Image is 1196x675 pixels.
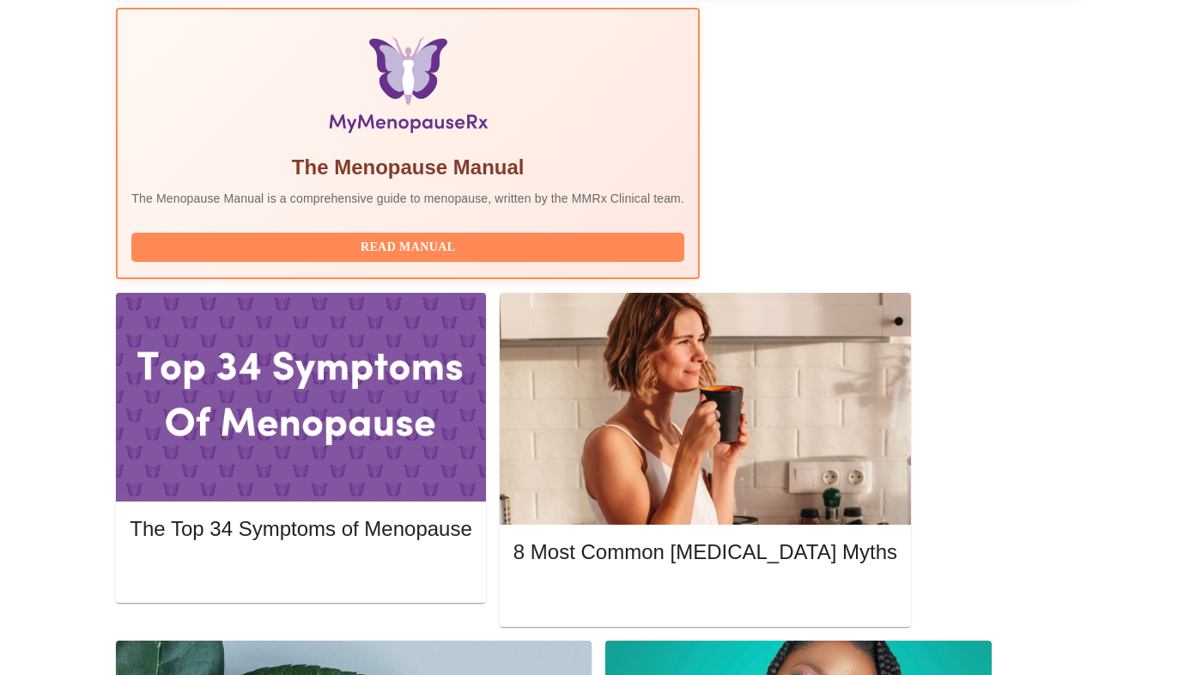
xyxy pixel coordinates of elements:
[147,562,454,584] span: Read More
[131,233,684,263] button: Read Manual
[130,564,476,579] a: Read More
[149,237,667,258] span: Read Manual
[513,587,902,602] a: Read More
[131,190,684,207] p: The Menopause Manual is a comprehensive guide to menopause, written by the MMRx Clinical team.
[130,515,471,543] h5: The Top 34 Symptoms of Menopause
[131,239,689,253] a: Read Manual
[513,538,897,566] h5: 8 Most Common [MEDICAL_DATA] Myths
[513,581,897,611] button: Read More
[130,558,471,588] button: Read More
[131,154,684,181] h5: The Menopause Manual
[219,37,596,140] img: Menopause Manual
[531,586,880,607] span: Read More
